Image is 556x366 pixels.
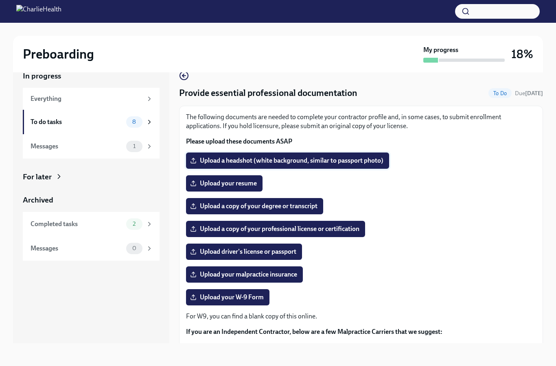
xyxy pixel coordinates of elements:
[186,266,303,283] label: Upload your malpractice insurance
[23,46,94,62] h2: Preboarding
[179,87,357,99] h4: Provide essential professional documentation
[192,293,264,301] span: Upload your W-9 Form
[192,225,359,233] span: Upload a copy of your professional license or certification
[192,270,297,279] span: Upload your malpractice insurance
[525,90,543,97] strong: [DATE]
[31,244,123,253] div: Messages
[128,221,140,227] span: 2
[186,113,536,131] p: The following documents are needed to complete your contractor profile and, in some cases, to sub...
[515,90,543,97] span: Due
[186,175,263,192] label: Upload your resume
[23,88,160,110] a: Everything
[186,244,302,260] label: Upload driver's license or passport
[31,142,123,151] div: Messages
[16,5,61,18] img: CharlieHealth
[23,172,160,182] a: For later
[423,46,458,54] strong: My progress
[186,221,365,237] label: Upload a copy of your professional license or certification
[511,47,533,61] h3: 18%
[23,195,160,205] a: Archived
[31,118,123,126] div: To do tasks
[192,202,317,210] span: Upload a copy of your degree or transcript
[23,172,52,182] div: For later
[186,137,292,145] strong: Please upload these documents ASAP
[186,328,442,335] strong: If you are an Independent Contractor, below are a few Malpractice Carriers that we suggest:
[192,179,257,187] span: Upload your resume
[192,248,296,256] span: Upload driver's license or passport
[186,152,389,169] label: Upload a headshot (white background, similar to passport photo)
[23,71,160,81] a: In progress
[488,90,512,96] span: To Do
[23,110,160,134] a: To do tasks8
[31,94,142,103] div: Everything
[186,198,323,214] label: Upload a copy of your degree or transcript
[186,289,269,305] label: Upload your W-9 Form
[127,245,141,251] span: 0
[192,157,383,165] span: Upload a headshot (white background, similar to passport photo)
[23,236,160,261] a: Messages0
[515,89,543,97] span: October 6th, 2025 07:00
[23,134,160,159] a: Messages1
[128,143,140,149] span: 1
[186,312,536,321] p: For W9, you can find a blank copy of this online.
[23,212,160,236] a: Completed tasks2
[31,220,123,229] div: Completed tasks
[127,119,141,125] span: 8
